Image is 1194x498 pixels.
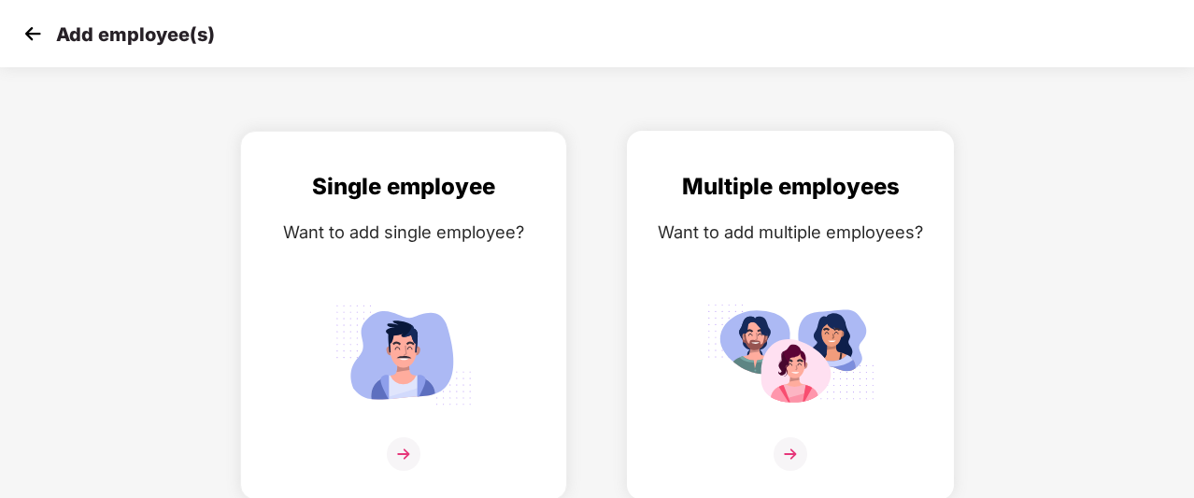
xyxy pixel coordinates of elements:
img: svg+xml;base64,PHN2ZyB4bWxucz0iaHR0cDovL3d3dy53My5vcmcvMjAwMC9zdmciIGlkPSJNdWx0aXBsZV9lbXBsb3llZS... [706,296,874,413]
div: Want to add multiple employees? [647,219,934,246]
p: Add employee(s) [56,23,215,46]
img: svg+xml;base64,PHN2ZyB4bWxucz0iaHR0cDovL3d3dy53My5vcmcvMjAwMC9zdmciIHdpZHRoPSIzMCIgaGVpZ2h0PSIzMC... [19,20,47,48]
img: svg+xml;base64,PHN2ZyB4bWxucz0iaHR0cDovL3d3dy53My5vcmcvMjAwMC9zdmciIGlkPSJTaW5nbGVfZW1wbG95ZWUiIH... [320,296,488,413]
img: svg+xml;base64,PHN2ZyB4bWxucz0iaHR0cDovL3d3dy53My5vcmcvMjAwMC9zdmciIHdpZHRoPSIzNiIgaGVpZ2h0PSIzNi... [774,437,807,471]
div: Single employee [260,169,547,205]
div: Want to add single employee? [260,219,547,246]
img: svg+xml;base64,PHN2ZyB4bWxucz0iaHR0cDovL3d3dy53My5vcmcvMjAwMC9zdmciIHdpZHRoPSIzNiIgaGVpZ2h0PSIzNi... [387,437,420,471]
div: Multiple employees [647,169,934,205]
